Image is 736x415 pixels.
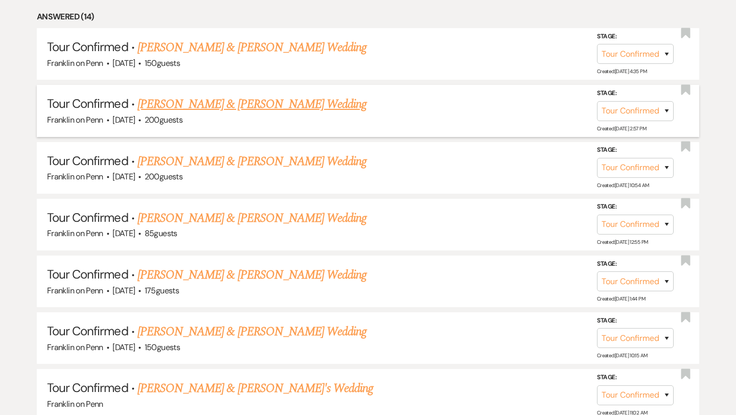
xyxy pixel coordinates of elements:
[47,39,128,55] span: Tour Confirmed
[597,31,674,42] label: Stage:
[137,152,366,171] a: [PERSON_NAME] & [PERSON_NAME] Wedding
[47,228,103,239] span: Franklin on Penn
[597,239,648,245] span: Created: [DATE] 12:55 PM
[112,342,135,353] span: [DATE]
[47,342,103,353] span: Franklin on Penn
[137,322,366,341] a: [PERSON_NAME] & [PERSON_NAME] Wedding
[597,68,647,75] span: Created: [DATE] 4:35 PM
[597,352,647,359] span: Created: [DATE] 10:15 AM
[47,96,128,111] span: Tour Confirmed
[597,88,674,99] label: Stage:
[597,125,646,132] span: Created: [DATE] 2:57 PM
[597,258,674,269] label: Stage:
[137,38,366,57] a: [PERSON_NAME] & [PERSON_NAME] Wedding
[145,285,179,296] span: 175 guests
[112,114,135,125] span: [DATE]
[597,295,645,302] span: Created: [DATE] 1:44 PM
[37,10,699,24] li: Answered (14)
[137,379,374,398] a: [PERSON_NAME] & [PERSON_NAME]'s Wedding
[47,171,103,182] span: Franklin on Penn
[47,114,103,125] span: Franklin on Penn
[112,228,135,239] span: [DATE]
[597,315,674,327] label: Stage:
[112,171,135,182] span: [DATE]
[145,171,182,182] span: 200 guests
[47,210,128,225] span: Tour Confirmed
[47,380,128,396] span: Tour Confirmed
[597,201,674,213] label: Stage:
[145,58,180,68] span: 150 guests
[47,285,103,296] span: Franklin on Penn
[47,58,103,68] span: Franklin on Penn
[145,228,177,239] span: 85 guests
[47,323,128,339] span: Tour Confirmed
[47,153,128,169] span: Tour Confirmed
[145,114,182,125] span: 200 guests
[597,372,674,383] label: Stage:
[137,209,366,227] a: [PERSON_NAME] & [PERSON_NAME] Wedding
[112,58,135,68] span: [DATE]
[47,399,103,409] span: Franklin on Penn
[597,145,674,156] label: Stage:
[112,285,135,296] span: [DATE]
[597,182,649,189] span: Created: [DATE] 10:54 AM
[137,266,366,284] a: [PERSON_NAME] & [PERSON_NAME] Wedding
[137,95,366,113] a: [PERSON_NAME] & [PERSON_NAME] Wedding
[47,266,128,282] span: Tour Confirmed
[145,342,180,353] span: 150 guests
